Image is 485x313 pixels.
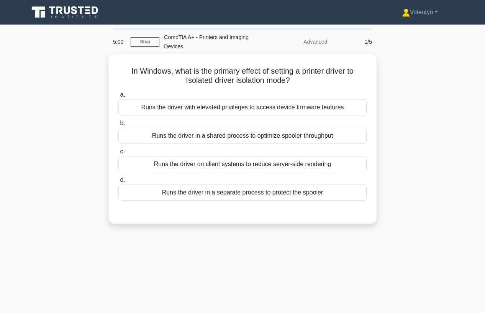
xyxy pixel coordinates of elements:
[384,5,456,20] a: Valentyn
[159,30,265,54] div: CompTIA A+ - Printers and Imaging Devices
[120,91,125,98] span: a.
[265,34,332,49] div: Advanced
[118,185,367,201] div: Runs the driver in a separate process to protect the spooler
[118,156,367,172] div: Runs the driver on client systems to reduce server-side rendering
[131,37,159,47] a: Stop
[120,120,125,126] span: b.
[120,176,125,183] span: d.
[332,34,377,49] div: 1/5
[118,66,367,86] h5: In Windows, what is the primary effect of setting a printer driver to Isolated driver isolation m...
[120,148,125,155] span: c.
[108,34,131,49] div: 5:00
[118,128,367,144] div: Runs the driver in a shared process to optimize spooler throughput
[118,99,367,115] div: Runs the driver with elevated privileges to access device firmware features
